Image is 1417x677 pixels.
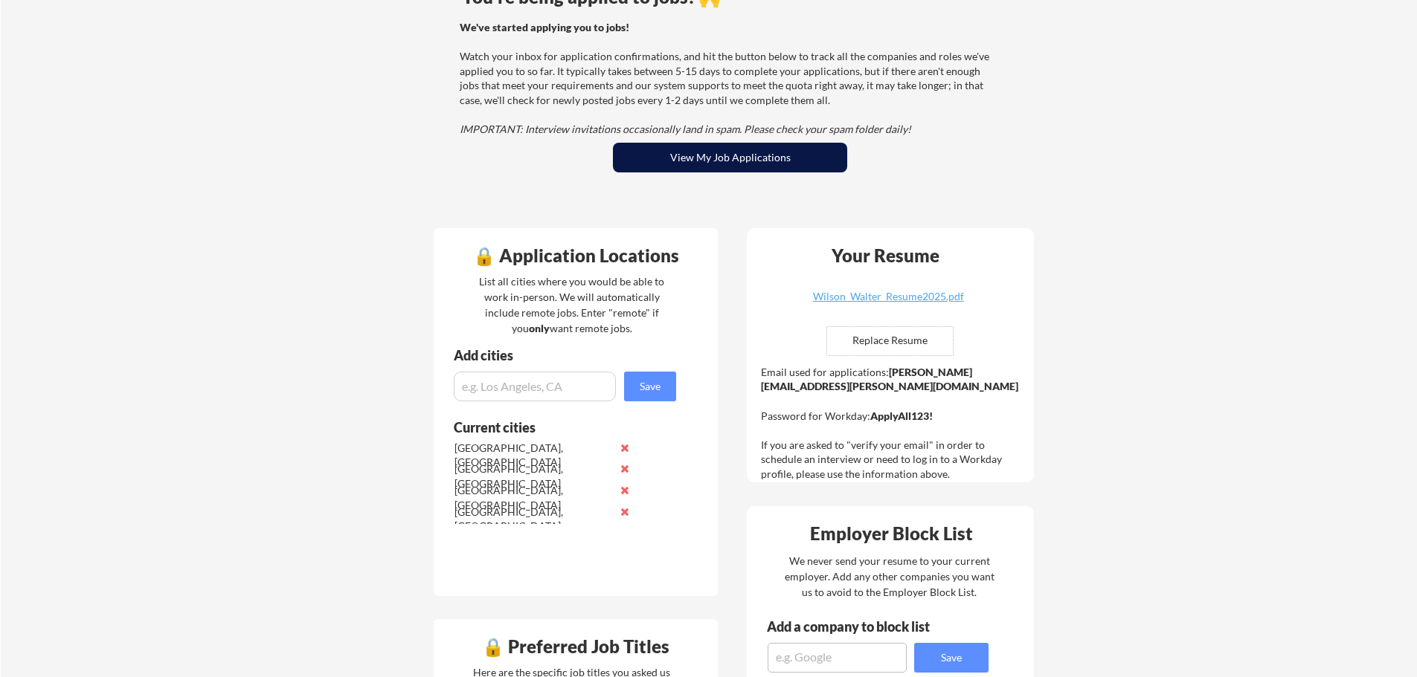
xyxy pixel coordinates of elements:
strong: ApplyAll123! [870,409,933,422]
div: Email used for applications: Password for Workday: If you are asked to "verify your email" in ord... [761,365,1024,482]
div: Wilson_Walter_Resume2025.pdf [800,291,977,302]
button: Save [914,643,989,673]
div: Current cities [454,421,660,434]
input: e.g. Los Angeles, CA [454,372,616,401]
em: IMPORTANT: Interview invitations occasionally land in spam. Please check your spam folder daily! [460,123,911,135]
div: Employer Block List [753,525,1029,542]
div: Watch your inbox for application confirmations, and hit the button below to track all the compani... [460,20,996,137]
strong: [PERSON_NAME][EMAIL_ADDRESS][PERSON_NAME][DOMAIN_NAME] [761,366,1018,393]
div: 🔒 Preferred Job Titles [437,638,714,655]
div: Add cities [454,349,680,362]
div: Your Resume [812,247,959,265]
strong: only [529,322,550,334]
button: Save [624,372,676,401]
div: We never send your resume to your current employer. Add any other companies you want us to avoid ... [783,553,995,600]
strong: We've started applying you to jobs! [460,21,629,33]
button: View My Job Applications [613,143,847,172]
div: 🔒 Application Locations [437,247,714,265]
div: Add a company to block list [767,620,953,633]
div: [GEOGRAPHIC_DATA], [GEOGRAPHIC_DATA] [454,441,611,470]
div: [GEOGRAPHIC_DATA], [GEOGRAPHIC_DATA] [454,461,611,490]
div: [GEOGRAPHIC_DATA], [GEOGRAPHIC_DATA] [454,505,611,534]
div: List all cities where you would be able to work in-person. We will automatically include remote j... [469,273,674,336]
div: [GEOGRAPHIC_DATA], [GEOGRAPHIC_DATA] [454,483,611,512]
a: Wilson_Walter_Resume2025.pdf [800,291,977,314]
